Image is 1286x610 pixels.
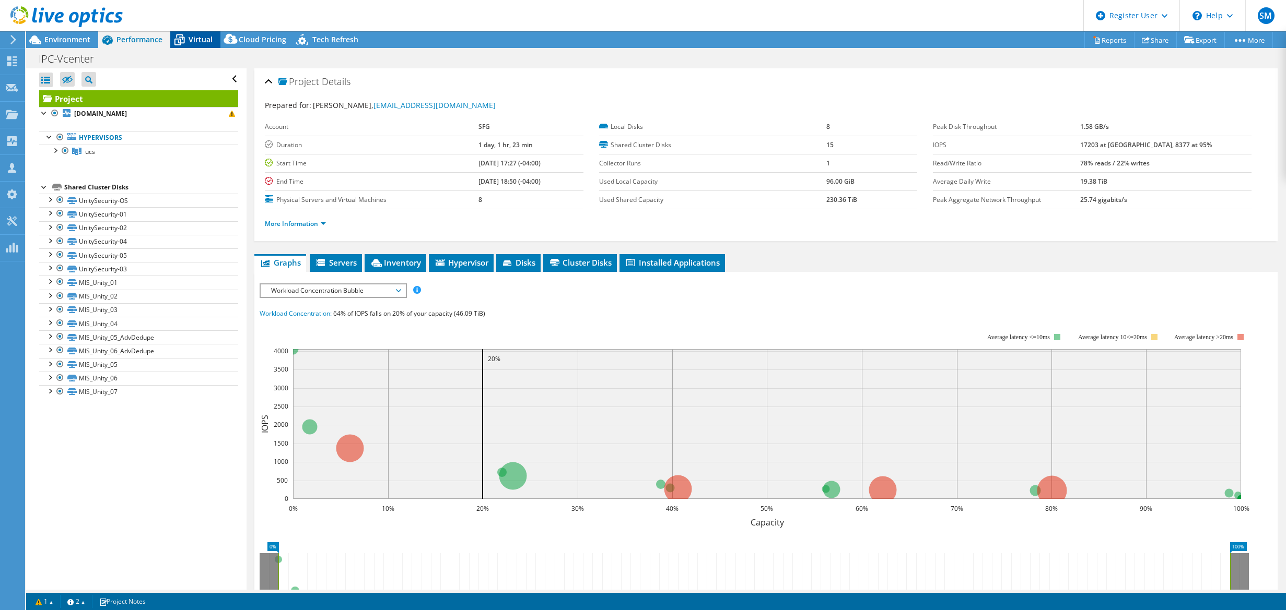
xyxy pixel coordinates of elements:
span: Details [322,75,350,88]
label: Prepared for: [265,100,311,110]
span: Hypervisor [434,257,488,268]
a: UnitySecurity-05 [39,248,238,262]
b: [DATE] 17:27 (-04:00) [478,159,541,168]
b: 1.58 GB/s [1080,122,1109,131]
text: Capacity [751,517,785,528]
span: 64% of IOPS falls on 20% of your capacity (46.09 TiB) [333,309,485,318]
a: Export [1176,32,1225,48]
span: Disks [501,257,535,268]
label: Average Daily Write [933,176,1080,187]
label: Shared Cluster Disks [599,140,827,150]
a: UnitySecurity-03 [39,262,238,276]
span: Graphs [260,257,301,268]
text: 1000 [274,457,288,466]
a: [DOMAIN_NAME] [39,107,238,121]
text: 100% [1233,504,1249,513]
a: UnitySecurity-01 [39,207,238,221]
a: 1 [28,595,61,608]
text: 20% [476,504,489,513]
text: 500 [277,476,288,485]
tspan: Average latency <=10ms [987,333,1050,341]
a: More Information [265,219,326,228]
span: Workload Concentration: [260,309,332,318]
b: 15 [826,140,834,149]
b: 8 [826,122,830,131]
label: Start Time [265,158,478,169]
a: UnitySecurity-02 [39,221,238,235]
a: MIS_Unity_02 [39,290,238,303]
text: 20% [488,354,500,363]
label: Physical Servers and Virtual Machines [265,195,478,205]
text: IOPS [259,415,271,433]
a: UnitySecurity-04 [39,235,238,248]
label: End Time [265,176,478,187]
a: MIS_Unity_05 [39,358,238,372]
span: Virtual [189,34,213,44]
label: Used Local Capacity [599,176,827,187]
a: Project [39,90,238,107]
text: 60% [856,504,868,513]
label: Peak Aggregate Network Throughput [933,195,1080,205]
div: Shared Cluster Disks [64,181,238,194]
label: Read/Write Ratio [933,158,1080,169]
text: 80% [1045,504,1058,513]
span: Tech Refresh [312,34,358,44]
tspan: Average latency 10<=20ms [1078,333,1147,341]
a: MIS_Unity_05_AdvDedupe [39,330,238,344]
label: Duration [265,140,478,150]
span: Servers [315,257,357,268]
span: Installed Applications [625,257,720,268]
a: MIS_Unity_04 [39,317,238,330]
a: MIS_Unity_06 [39,372,238,385]
a: ucs [39,145,238,158]
label: Collector Runs [599,158,827,169]
text: 70% [951,504,963,513]
text: 0% [289,504,298,513]
span: Environment [44,34,90,44]
text: 3500 [274,365,288,374]
span: ucs [85,147,95,156]
text: 3000 [274,384,288,392]
b: 19.38 TiB [1080,177,1107,186]
b: [DOMAIN_NAME] [74,109,127,118]
span: Inventory [370,257,421,268]
text: 0 [285,494,288,503]
text: 1500 [274,439,288,448]
b: 230.36 TiB [826,195,857,204]
label: Account [265,122,478,132]
span: SM [1258,7,1275,24]
text: 50% [761,504,773,513]
a: UnitySecurity-OS [39,194,238,207]
text: 10% [382,504,394,513]
a: MIS_Unity_07 [39,385,238,399]
b: 17203 at [GEOGRAPHIC_DATA], 8377 at 95% [1080,140,1212,149]
a: MIS_Unity_03 [39,303,238,317]
span: Performance [116,34,162,44]
label: Used Shared Capacity [599,195,827,205]
text: 30% [571,504,584,513]
span: Workload Concentration Bubble [266,284,400,297]
b: SFG [478,122,490,131]
b: 96.00 GiB [826,177,855,186]
b: [DATE] 18:50 (-04:00) [478,177,541,186]
a: More [1224,32,1273,48]
a: Project Notes [92,595,153,608]
text: Average latency >20ms [1174,333,1233,341]
a: MIS_Unity_01 [39,276,238,289]
b: 25.74 gigabits/s [1080,195,1127,204]
span: Cloud Pricing [239,34,286,44]
b: 1 day, 1 hr, 23 min [478,140,533,149]
b: 78% reads / 22% writes [1080,159,1150,168]
span: Project [278,77,319,87]
a: Hypervisors [39,131,238,145]
a: Share [1134,32,1177,48]
label: IOPS [933,140,1080,150]
a: [EMAIL_ADDRESS][DOMAIN_NAME] [373,100,496,110]
label: Local Disks [599,122,827,132]
span: [PERSON_NAME], [313,100,496,110]
a: Reports [1084,32,1135,48]
span: Cluster Disks [548,257,612,268]
svg: \n [1193,11,1202,20]
text: 90% [1140,504,1152,513]
text: 2500 [274,402,288,411]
